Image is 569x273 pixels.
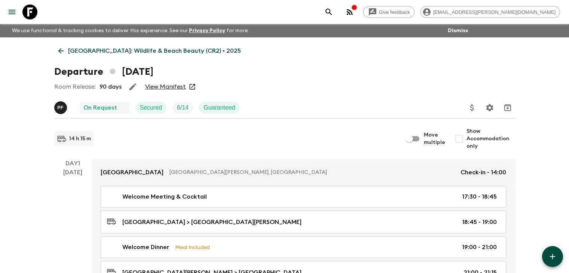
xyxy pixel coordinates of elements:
[462,243,497,252] p: 19:00 - 21:00
[175,243,210,251] p: Meal Included
[169,169,455,176] p: [GEOGRAPHIC_DATA][PERSON_NAME], [GEOGRAPHIC_DATA]
[189,28,225,33] a: Privacy Policy
[135,102,167,114] div: Secured
[54,159,92,168] p: Day 1
[363,6,414,18] a: Give feedback
[54,101,68,114] button: PF
[101,186,506,208] a: Welcome Meeting & Cocktail17:30 - 18:45
[100,82,122,91] p: 90 days
[424,131,446,146] span: Move multiple
[429,9,560,15] span: [EMAIL_ADDRESS][PERSON_NAME][DOMAIN_NAME]
[500,100,515,115] button: Archive (Completed, Cancelled or Unsynced Departures only)
[462,218,497,227] p: 18:45 - 19:00
[92,159,515,186] a: [GEOGRAPHIC_DATA][GEOGRAPHIC_DATA][PERSON_NAME], [GEOGRAPHIC_DATA]Check-in - 14:00
[321,4,336,19] button: search adventures
[54,82,96,91] p: Room Release:
[68,46,241,55] p: [GEOGRAPHIC_DATA]: Wildlife & Beach Beauty (CR2) • 2025
[466,128,515,150] span: Show Accommodation only
[101,211,506,233] a: [GEOGRAPHIC_DATA] > [GEOGRAPHIC_DATA][PERSON_NAME]18:45 - 19:00
[172,102,193,114] div: Trip Fill
[122,218,302,227] p: [GEOGRAPHIC_DATA] > [GEOGRAPHIC_DATA][PERSON_NAME]
[57,105,64,111] p: P F
[204,103,235,112] p: Guaranteed
[101,236,506,258] a: Welcome DinnerMeal Included19:00 - 21:00
[145,83,186,91] a: View Manifest
[461,168,506,177] p: Check-in - 14:00
[4,4,19,19] button: menu
[122,243,169,252] p: Welcome Dinner
[375,9,414,15] span: Give feedback
[9,24,252,37] p: We use functional & tracking cookies to deliver this experience. See our for more.
[54,64,153,79] h1: Departure [DATE]
[83,103,117,112] p: On Request
[54,43,245,58] a: [GEOGRAPHIC_DATA]: Wildlife & Beach Beauty (CR2) • 2025
[465,100,480,115] button: Update Price, Early Bird Discount and Costs
[54,104,68,110] span: Pedro Flores
[101,168,163,177] p: [GEOGRAPHIC_DATA]
[177,103,189,112] p: 6 / 14
[140,103,162,112] p: Secured
[482,100,497,115] button: Settings
[420,6,560,18] div: [EMAIL_ADDRESS][PERSON_NAME][DOMAIN_NAME]
[122,192,207,201] p: Welcome Meeting & Cocktail
[446,25,470,36] button: Dismiss
[69,135,91,142] p: 14 h 15 m
[462,192,497,201] p: 17:30 - 18:45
